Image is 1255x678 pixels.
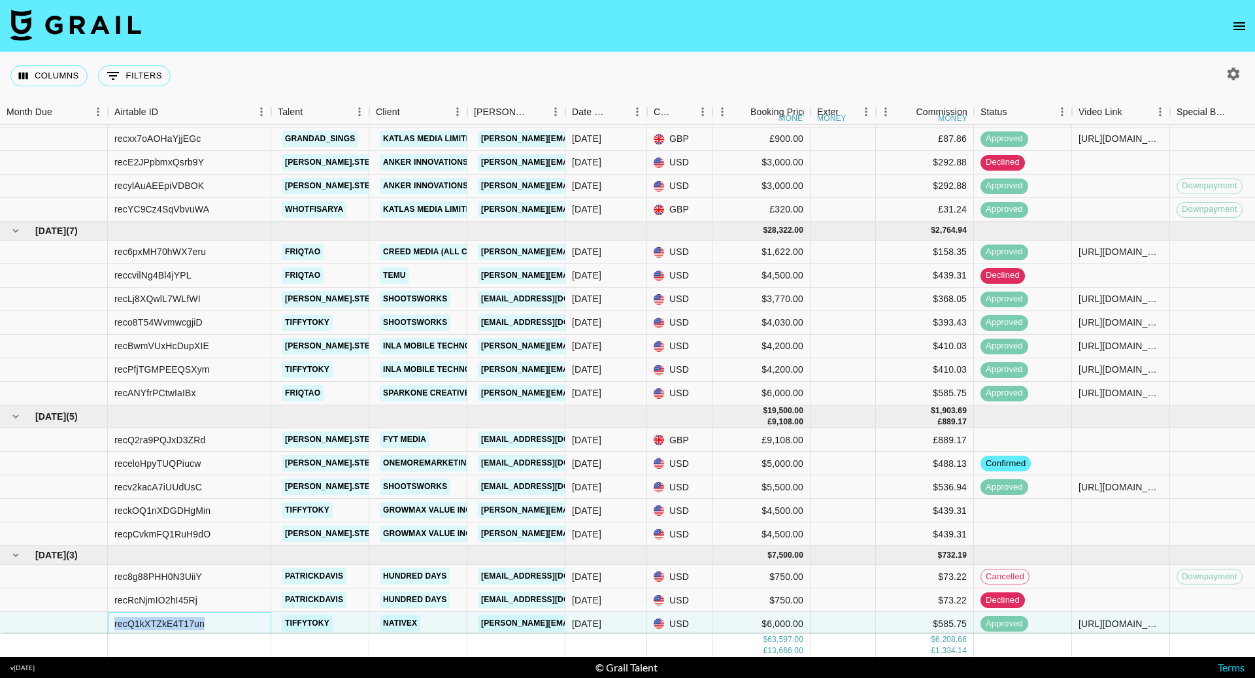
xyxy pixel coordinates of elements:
div: £900.00 [712,127,811,151]
button: Sort [1122,103,1141,121]
button: open drawer [1226,13,1252,39]
div: $439.31 [876,522,974,546]
button: Menu [876,102,895,122]
a: [PERSON_NAME][EMAIL_ADDRESS][DOMAIN_NAME] [478,502,691,518]
div: GBP [647,127,712,151]
span: ( 3 ) [66,549,78,562]
a: [PERSON_NAME].stee1e [282,432,388,448]
div: USD [647,335,712,358]
div: https://www.tiktok.com/@tiffytoky/video/7526228011830529302?lang=en [1079,363,1163,376]
button: Select columns [10,65,88,86]
a: [EMAIL_ADDRESS][DOMAIN_NAME] [478,291,624,307]
div: 04/05/2025 [572,156,601,169]
a: [EMAIL_ADDRESS][DOMAIN_NAME] [478,432,624,448]
span: ( 7 ) [66,224,78,237]
a: friqtao [282,267,324,284]
button: Sort [675,103,693,121]
div: $750.00 [712,588,811,612]
a: patrickdavis [282,592,346,608]
div: USD [647,264,712,288]
div: recv2kacA7iUUdUsC [114,481,202,494]
div: Status [974,99,1072,125]
a: GrowMax Value Inc [380,502,475,518]
a: whotfisarya [282,201,346,218]
span: approved [980,316,1028,329]
span: declined [980,594,1025,606]
a: grandad_sings [282,131,358,147]
a: Shootsworks [380,291,450,307]
div: $ [763,634,767,645]
a: [EMAIL_ADDRESS][DOMAIN_NAME] [478,314,624,331]
button: Menu [252,102,271,122]
span: Downpayment [1177,570,1242,583]
div: $1,622.00 [712,241,811,264]
span: declined [980,269,1025,282]
button: Sort [897,103,916,121]
a: [PERSON_NAME].stee1e [282,291,388,307]
div: recBwmVUxHcDupXIE [114,339,209,352]
div: 30/07/2025 [572,504,601,517]
div: 23/06/2025 [572,363,601,376]
div: $4,500.00 [712,522,811,546]
a: patrickdavis [282,568,346,585]
button: hide children [7,222,25,240]
span: approved [980,340,1028,352]
button: Sort [400,103,418,121]
div: https://www.tiktok.com/@ethan.stee1e/video/7521044663214689558?lang=en [1079,292,1163,305]
button: Menu [546,102,565,122]
button: Sort [158,103,176,121]
div: $5,500.00 [712,475,811,499]
div: reccvilNg4Bl4jYPL [114,269,192,282]
div: $ [763,225,767,236]
div: USD [647,175,712,198]
button: Menu [693,102,712,122]
a: Creed Media (All Campaigns) [380,244,516,260]
div: 30/07/2025 [572,528,601,541]
span: confirmed [980,457,1031,469]
button: Sort [1230,103,1248,121]
div: £ [767,416,772,428]
div: recPfjTGMPEEQSXym [114,363,210,376]
a: tiffytoky [282,362,333,378]
div: Booking Price [750,99,808,125]
a: Sparkone Creative Limited [380,385,507,401]
div: 01/08/2025 [572,570,601,583]
div: £ [931,645,935,656]
div: GBP [647,428,712,452]
div: Video Link [1079,99,1122,125]
div: $410.03 [876,358,974,382]
div: 23/06/2025 [572,339,601,352]
div: GBP [647,198,712,222]
button: Menu [350,102,369,122]
button: Menu [627,102,647,122]
button: Sort [303,103,321,121]
button: Menu [1150,102,1170,122]
div: Talent [278,99,303,125]
div: Status [980,99,1007,125]
a: [PERSON_NAME][EMAIL_ADDRESS][DOMAIN_NAME] [478,338,691,354]
div: $536.94 [876,475,974,499]
div: $73.22 [876,588,974,612]
div: $585.75 [876,382,974,405]
div: 30/06/2025 [572,386,601,399]
div: 19,500.00 [767,405,803,416]
a: [PERSON_NAME][EMAIL_ADDRESS][PERSON_NAME][PERSON_NAME][DOMAIN_NAME] [478,178,825,194]
div: rec8g88PHH0N3UiiY [114,570,202,583]
div: https://www.tiktok.com/@tiffytoky/video/7525159057062235414?lang=en [1079,316,1163,329]
a: Nativex [380,615,420,632]
div: USD [647,475,712,499]
button: Sort [527,103,546,121]
a: friqtao [282,244,324,260]
div: £ [763,645,767,656]
div: $4,030.00 [712,311,811,335]
div: $158.35 [876,241,974,264]
a: Shootsworks [380,479,450,495]
div: 04/05/2025 [572,179,601,192]
div: USD [647,151,712,175]
div: $ [767,550,772,561]
button: Sort [1007,103,1026,121]
button: hide children [7,546,25,564]
div: USD [647,565,712,588]
a: Hundred Days [380,568,450,585]
div: $4,500.00 [712,264,811,288]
